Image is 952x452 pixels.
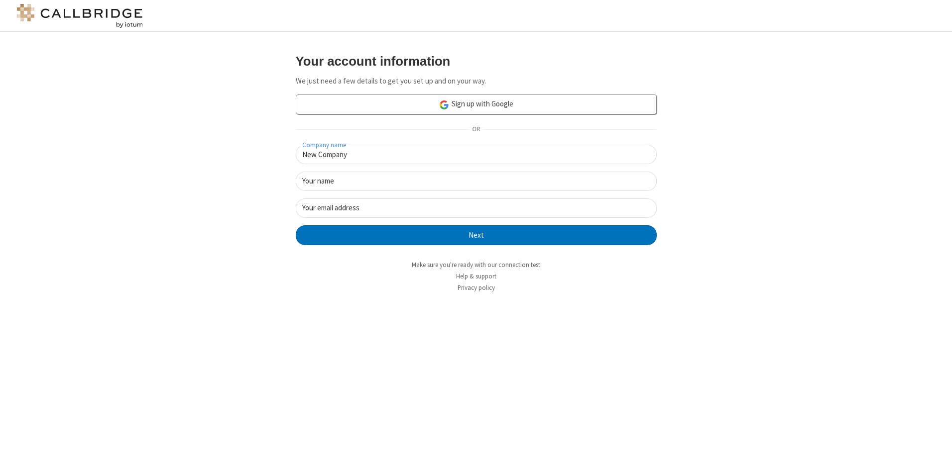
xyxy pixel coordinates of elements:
input: Company name [296,145,657,164]
button: Next [296,225,657,245]
p: We just need a few details to get you set up and on your way. [296,76,657,87]
input: Your email address [296,198,657,218]
a: Sign up with Google [296,94,657,114]
img: google-icon.png [439,99,450,110]
h3: Your account information [296,54,657,68]
a: Privacy policy [458,283,495,292]
input: Your name [296,172,657,191]
span: OR [468,123,484,137]
a: Help & support [456,272,496,280]
a: Make sure you're ready with our connection test [412,261,540,269]
img: logo@2x.png [15,4,144,28]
